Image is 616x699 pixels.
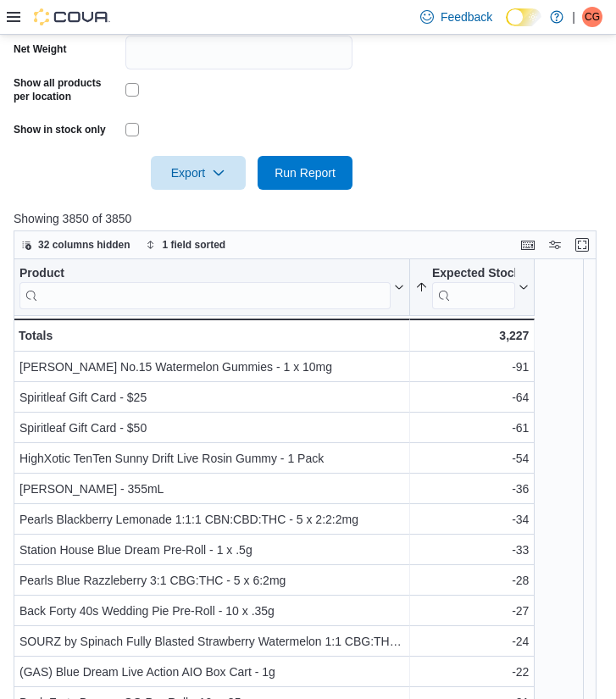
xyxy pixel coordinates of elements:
[415,631,529,652] div: -24
[415,448,529,469] div: -54
[415,540,529,560] div: -33
[19,479,404,499] div: [PERSON_NAME] - 355mL
[275,164,336,181] span: Run Report
[19,662,404,682] div: (GAS) Blue Dream Live Action AIO Box Cart - 1g
[432,266,515,282] div: Expected Stock (23 Days)
[19,509,404,530] div: Pearls Blackberry Lemonade 1:1:1 CBN:CBD:THC - 5 x 2:2:2mg
[14,42,66,56] label: Net Weight
[415,509,529,530] div: -34
[19,266,391,282] div: Product
[151,156,246,190] button: Export
[415,479,529,499] div: -36
[19,325,404,346] div: Totals
[14,235,137,255] button: 32 columns hidden
[19,266,391,309] div: Product
[572,7,575,27] p: |
[19,601,404,621] div: Back Forty 40s Wedding Pie Pre-Roll - 10 x .35g
[415,325,529,346] div: 3,227
[545,235,565,255] button: Display options
[163,238,226,252] span: 1 field sorted
[415,387,529,408] div: -64
[506,8,541,26] input: Dark Mode
[14,123,106,136] label: Show in stock only
[38,238,130,252] span: 32 columns hidden
[14,210,602,227] p: Showing 3850 of 3850
[415,662,529,682] div: -22
[19,266,404,309] button: Product
[415,418,529,438] div: -61
[34,8,110,25] img: Cova
[161,156,236,190] span: Export
[139,235,233,255] button: 1 field sorted
[585,7,600,27] span: CG
[582,7,602,27] div: Clayton G
[415,570,529,591] div: -28
[432,266,515,309] div: Expected Stock
[441,8,492,25] span: Feedback
[506,26,507,27] span: Dark Mode
[572,235,592,255] button: Enter fullscreen
[258,156,352,190] button: Run Report
[415,357,529,377] div: -91
[518,235,538,255] button: Keyboard shortcuts
[19,570,404,591] div: Pearls Blue Razzleberry 3:1 CBG:THC - 5 x 6:2mg
[415,601,529,621] div: -27
[19,448,404,469] div: HighXotic TenTen Sunny Drift Live Rosin Gummy - 1 Pack
[19,387,404,408] div: Spiritleaf Gift Card - $25
[19,357,404,377] div: [PERSON_NAME] No.15 Watermelon Gummies - 1 x 10mg
[19,631,404,652] div: SOURZ by Spinach Fully Blasted Strawberry Watermelon 1:1 CBG:THC Soft Chew - 1 x 10mg
[19,418,404,438] div: Spiritleaf Gift Card - $50
[14,76,119,103] label: Show all products per location
[19,540,404,560] div: Station House Blue Dream Pre-Roll - 1 x .5g
[415,266,529,309] button: Expected Stock (23 Days)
